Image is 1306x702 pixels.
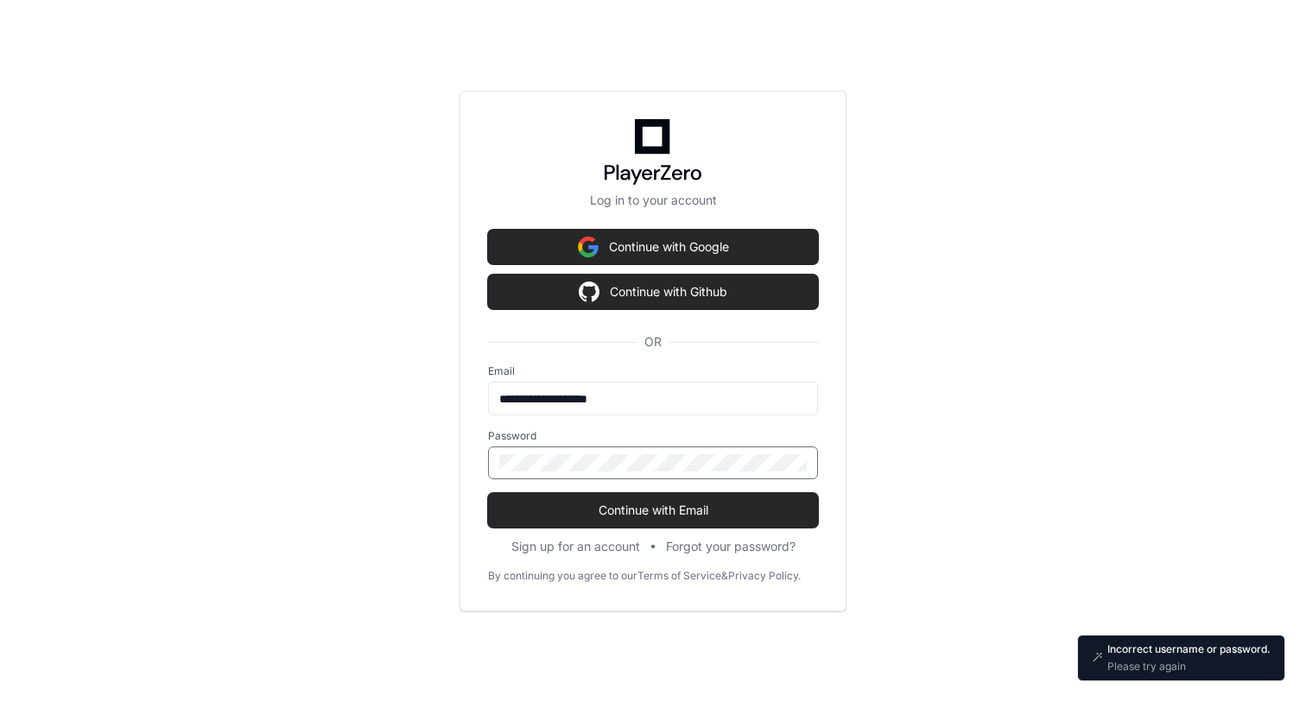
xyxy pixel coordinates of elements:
p: Log in to your account [488,192,818,209]
span: Continue with Email [488,502,818,519]
button: Sign up for an account [511,538,640,555]
p: Please try again [1107,660,1271,674]
label: Password [488,429,818,443]
button: Continue with Email [488,493,818,528]
button: Forgot your password? [666,538,796,555]
span: OR [637,333,669,351]
p: Incorrect username or password. [1107,642,1271,656]
div: By continuing you agree to our [488,569,637,583]
a: Terms of Service [637,569,721,583]
button: Continue with Github [488,275,818,309]
img: Sign in with google [578,230,599,264]
a: Privacy Policy. [728,569,801,583]
img: Sign in with google [579,275,599,309]
button: Continue with Google [488,230,818,264]
div: & [721,569,728,583]
label: Email [488,364,818,378]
